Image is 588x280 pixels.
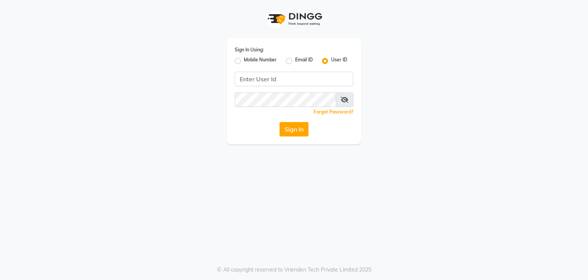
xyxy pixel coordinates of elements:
[235,92,336,107] input: Username
[235,72,353,86] input: Username
[314,109,353,115] a: Forgot Password?
[263,8,325,30] img: logo1.svg
[244,56,277,66] label: Mobile Number
[279,122,309,137] button: Sign In
[235,46,264,53] label: Sign In Using:
[331,56,347,66] label: User ID
[295,56,313,66] label: Email ID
